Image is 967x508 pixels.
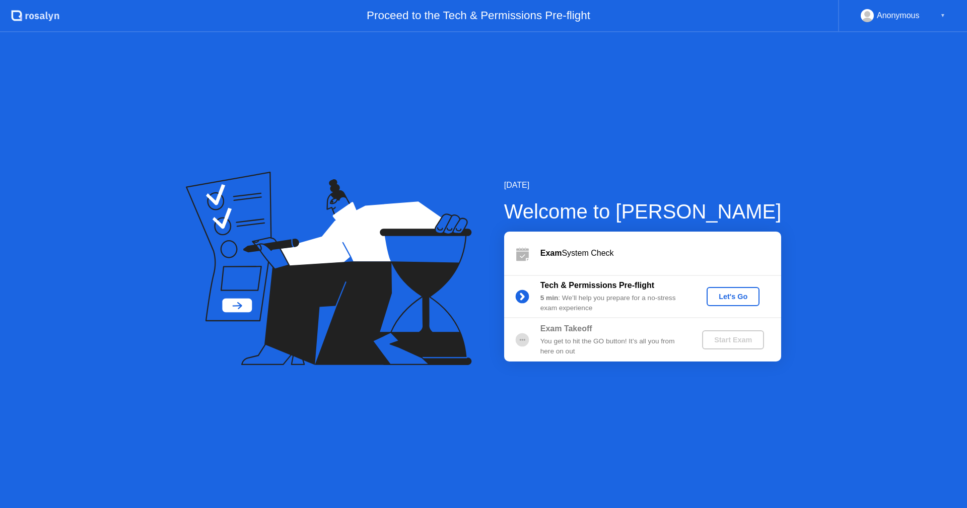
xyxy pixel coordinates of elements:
div: You get to hit the GO button! It’s all you from here on out [540,336,685,357]
div: : We’ll help you prepare for a no-stress exam experience [540,293,685,314]
div: System Check [540,247,781,259]
div: Start Exam [706,336,760,344]
div: Welcome to [PERSON_NAME] [504,196,782,227]
div: [DATE] [504,179,782,191]
b: Exam Takeoff [540,324,592,333]
b: Tech & Permissions Pre-flight [540,281,654,289]
div: Let's Go [711,293,755,301]
button: Let's Go [707,287,759,306]
b: Exam [540,249,562,257]
div: ▼ [940,9,945,22]
b: 5 min [540,294,559,302]
button: Start Exam [702,330,764,349]
div: Anonymous [877,9,920,22]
